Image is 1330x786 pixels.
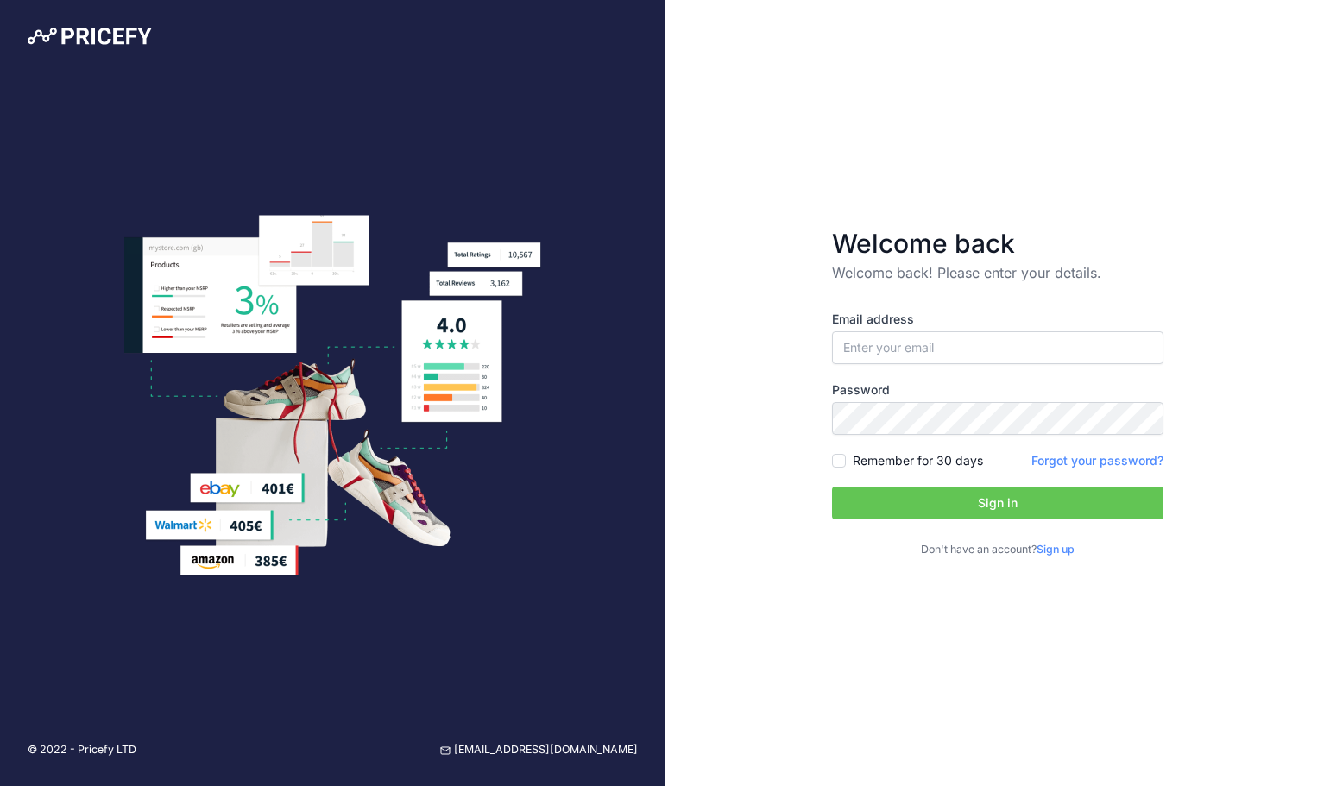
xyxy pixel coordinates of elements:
[440,742,638,758] a: [EMAIL_ADDRESS][DOMAIN_NAME]
[832,487,1163,519] button: Sign in
[1031,453,1163,468] a: Forgot your password?
[832,228,1163,259] h3: Welcome back
[832,262,1163,283] p: Welcome back! Please enter your details.
[853,452,983,469] label: Remember for 30 days
[1037,543,1075,556] a: Sign up
[832,311,1163,328] label: Email address
[832,542,1163,558] p: Don't have an account?
[832,381,1163,399] label: Password
[28,742,136,758] p: © 2022 - Pricefy LTD
[28,28,152,45] img: Pricefy
[832,331,1163,364] input: Enter your email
